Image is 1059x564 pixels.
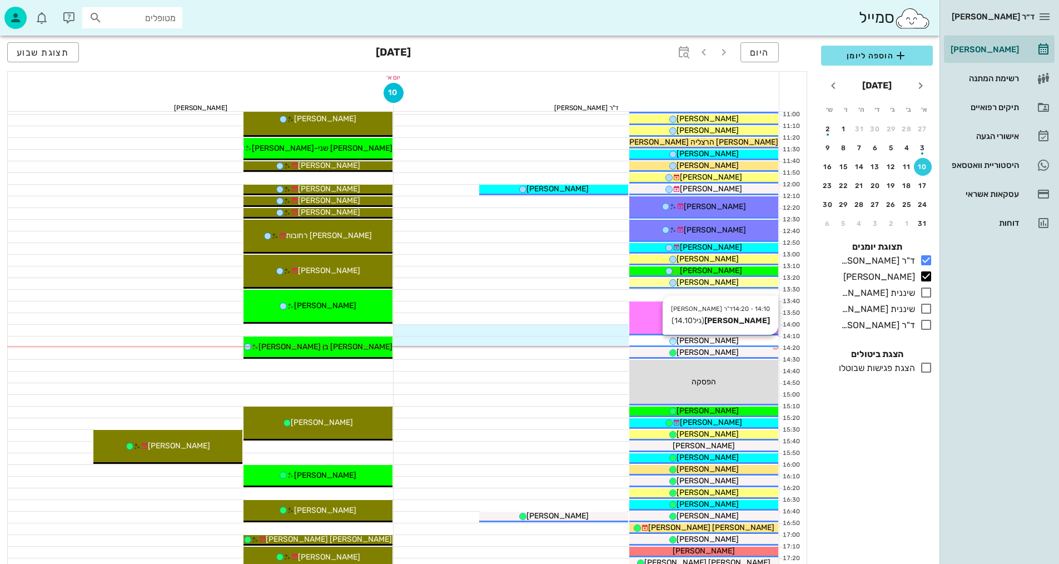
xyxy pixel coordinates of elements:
div: 17:20 [779,554,802,563]
div: יום א׳ [8,72,779,83]
div: 14:30 [779,355,802,365]
div: הצגת פגישות שבוטלו [834,362,915,375]
th: ד׳ [869,100,884,119]
div: [PERSON_NAME] [8,105,393,111]
h4: הצגת ביטולים [821,348,933,361]
button: 31 [914,215,932,232]
div: 28 [851,201,868,209]
div: 15 [835,163,853,171]
div: 29 [835,201,853,209]
div: 12:20 [779,204,802,213]
div: 16:50 [779,519,802,528]
button: 2 [882,215,900,232]
span: [PERSON_NAME] [148,441,210,451]
div: 18 [898,182,916,190]
span: [PERSON_NAME] [680,184,742,194]
div: 13 [867,163,884,171]
div: 13:20 [779,274,802,283]
div: 28 [898,125,916,133]
button: 1 [835,120,853,138]
span: [PERSON_NAME] הרצליה [PERSON_NAME] [627,137,778,147]
div: 3 [867,220,884,227]
span: [PERSON_NAME] [680,418,742,427]
div: 13:00 [779,250,802,260]
div: 5 [882,144,900,152]
span: [PERSON_NAME] [294,471,356,480]
span: [PERSON_NAME] [677,348,739,357]
span: [PERSON_NAME] [677,126,739,135]
a: דוחות [944,210,1055,236]
span: [PERSON_NAME] [294,301,356,310]
div: 6 [819,220,837,227]
button: 27 [867,196,884,214]
div: 12:00 [779,180,802,190]
button: 22 [835,177,853,195]
button: [DATE] [858,75,896,97]
div: 26 [882,201,900,209]
div: 19 [882,182,900,190]
div: 11:00 [779,110,802,120]
div: שיננית [PERSON_NAME] [837,303,915,316]
button: 25 [898,196,916,214]
div: 13:50 [779,309,802,318]
div: 7 [851,144,868,152]
span: [PERSON_NAME] [PERSON_NAME] [266,535,392,544]
div: [PERSON_NAME] [948,45,1019,54]
div: 12:30 [779,215,802,225]
button: 4 [898,139,916,157]
div: 15:50 [779,449,802,458]
span: [PERSON_NAME] [298,196,360,205]
div: 9 [819,144,837,152]
div: 15:00 [779,390,802,400]
div: 15:10 [779,402,802,412]
button: 30 [819,196,837,214]
div: 11 [898,163,916,171]
th: ו׳ [838,100,852,119]
button: 3 [914,139,932,157]
th: ש׳ [822,100,837,119]
div: 16 [819,163,837,171]
span: [PERSON_NAME] [677,511,739,521]
span: [PERSON_NAME] [298,266,360,275]
button: הוספה ליומן [821,46,933,66]
span: [PERSON_NAME] [PERSON_NAME] [648,523,774,532]
div: 17 [914,182,932,190]
div: 11:40 [779,157,802,166]
a: תיקים רפואיים [944,94,1055,121]
button: 11 [898,158,916,176]
span: [PERSON_NAME] [677,476,739,486]
button: היום [740,42,779,62]
span: [PERSON_NAME] [680,266,742,275]
a: רשימת המתנה [944,65,1055,92]
button: 18 [898,177,916,195]
span: [PERSON_NAME] [673,546,735,556]
span: [PERSON_NAME] [298,161,360,170]
button: 30 [867,120,884,138]
span: [PERSON_NAME] [677,114,739,123]
div: 27 [867,201,884,209]
span: [PERSON_NAME] [298,184,360,194]
span: [PERSON_NAME] [684,225,746,235]
div: 15:20 [779,414,802,423]
div: 6 [867,144,884,152]
span: תג [33,9,39,16]
span: [PERSON_NAME] [291,418,353,427]
div: 16:30 [779,496,802,505]
span: הפסקה [692,377,716,387]
div: 15:30 [779,426,802,435]
div: 23 [819,182,837,190]
button: 15 [835,158,853,176]
span: תצוגת שבוע [17,47,69,58]
span: [PERSON_NAME] [677,406,739,415]
span: [PERSON_NAME] [677,499,739,509]
button: 13 [867,158,884,176]
button: 10 [384,83,404,103]
span: [PERSON_NAME] [680,243,742,252]
button: 3 [867,215,884,232]
a: היסטוריית וואטסאפ [944,152,1055,179]
div: 16:20 [779,484,802,493]
div: 5 [835,220,853,227]
div: ד"ר [PERSON_NAME] [394,105,779,111]
div: 11:20 [779,133,802,143]
div: 1 [898,220,916,227]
